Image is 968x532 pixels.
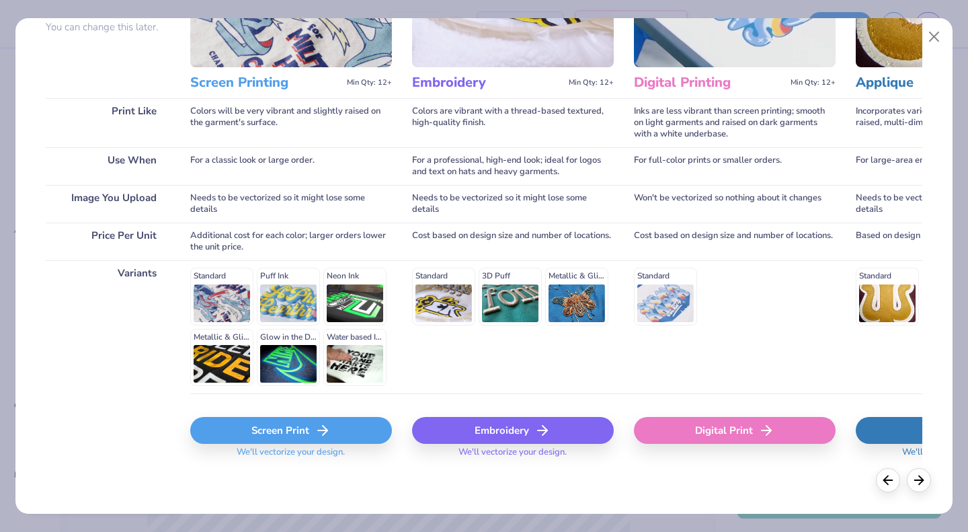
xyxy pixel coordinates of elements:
span: We'll vectorize your design. [453,447,572,466]
h3: Embroidery [412,74,563,91]
div: Digital Print [634,417,836,444]
div: Print Like [46,98,170,147]
div: For a classic look or large order. [190,147,392,185]
h3: Digital Printing [634,74,785,91]
button: Close [922,24,947,50]
div: Cost based on design size and number of locations. [412,223,614,260]
div: Needs to be vectorized so it might lose some details [190,185,392,223]
span: Min Qty: 12+ [791,78,836,87]
span: Min Qty: 12+ [569,78,614,87]
div: Price Per Unit [46,223,170,260]
div: Won't be vectorized so nothing about it changes [634,185,836,223]
div: Cost based on design size and number of locations. [634,223,836,260]
p: You can change this later. [46,22,170,33]
div: For full-color prints or smaller orders. [634,147,836,185]
div: Additional cost for each color; larger orders lower the unit price. [190,223,392,260]
span: We'll vectorize your design. [231,447,350,466]
div: For a professional, high-end look; ideal for logos and text on hats and heavy garments. [412,147,614,185]
div: Colors are vibrant with a thread-based textured, high-quality finish. [412,98,614,147]
div: Variants [46,260,170,393]
div: Screen Print [190,417,392,444]
div: Use When [46,147,170,185]
div: Inks are less vibrant than screen printing; smooth on light garments and raised on dark garments ... [634,98,836,147]
div: Image You Upload [46,185,170,223]
div: Needs to be vectorized so it might lose some details [412,185,614,223]
span: Min Qty: 12+ [347,78,392,87]
div: Embroidery [412,417,614,444]
h3: Screen Printing [190,74,341,91]
div: Colors will be very vibrant and slightly raised on the garment's surface. [190,98,392,147]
